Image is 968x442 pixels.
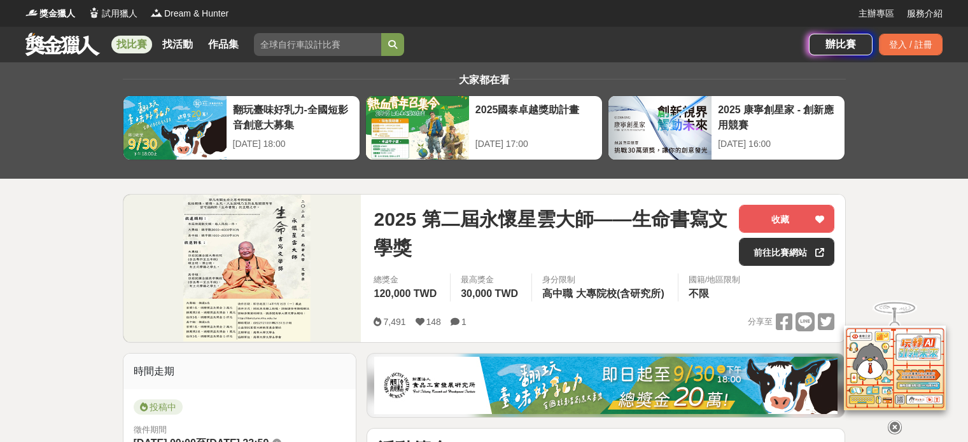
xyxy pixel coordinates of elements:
a: 辦比賽 [809,34,873,55]
div: 2025 康寧創星家 - 創新應用競賽 [718,102,838,131]
a: 服務介紹 [907,7,943,20]
span: 1 [461,317,466,327]
span: 120,000 TWD [374,288,437,299]
div: 身分限制 [542,273,668,286]
img: Logo [25,6,38,19]
span: 不限 [689,288,709,299]
span: Dream & Hunter [164,7,228,20]
a: 找活動 [157,36,198,53]
span: 獎金獵人 [39,7,75,20]
span: 7,491 [383,317,405,327]
span: 試用獵人 [102,7,137,20]
img: Logo [150,6,163,19]
div: 翻玩臺味好乳力-全國短影音創意大募集 [233,102,353,131]
span: 最高獎金 [461,273,521,286]
a: 2025 康寧創星家 - 創新應用競賽[DATE] 16:00 [608,95,845,160]
span: 2025 第二屆永懷星雲大師——生命書寫文學獎 [374,205,729,262]
a: Logo獎金獵人 [25,7,75,20]
a: 主辦專區 [859,7,894,20]
span: 大家都在看 [456,74,513,85]
div: [DATE] 16:00 [718,137,838,151]
span: 投稿中 [134,399,183,415]
span: 分享至 [748,312,773,331]
div: 國籍/地區限制 [689,273,741,286]
div: 登入 / 註冊 [879,34,943,55]
a: LogoDream & Hunter [150,7,228,20]
span: 高中職 [542,288,573,299]
input: 全球自行車設計比賽 [254,33,381,56]
img: d2146d9a-e6f6-4337-9592-8cefde37ba6b.png [844,326,946,410]
span: 148 [426,317,441,327]
a: Logo試用獵人 [88,7,137,20]
div: [DATE] 18:00 [233,137,353,151]
span: 大專院校(含研究所) [576,288,664,299]
a: 2025國泰卓越獎助計畫[DATE] 17:00 [365,95,603,160]
a: 作品集 [203,36,244,53]
img: Cover Image [123,195,361,342]
img: 1c81a89c-c1b3-4fd6-9c6e-7d29d79abef5.jpg [374,357,838,414]
span: 徵件期間 [134,425,167,434]
a: 翻玩臺味好乳力-全國短影音創意大募集[DATE] 18:00 [123,95,360,160]
img: Logo [88,6,101,19]
a: 前往比賽網站 [739,238,834,266]
div: [DATE] 17:00 [475,137,596,151]
a: 找比賽 [111,36,152,53]
span: 30,000 TWD [461,288,518,299]
button: 收藏 [739,205,834,233]
span: 總獎金 [374,273,440,286]
div: 時間走期 [123,354,356,389]
div: 2025國泰卓越獎助計畫 [475,102,596,131]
